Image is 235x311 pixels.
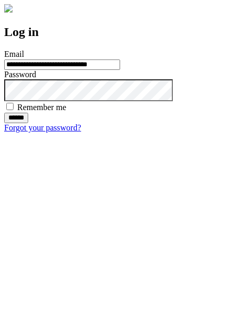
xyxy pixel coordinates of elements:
[4,25,231,39] h2: Log in
[4,70,36,79] label: Password
[17,103,66,112] label: Remember me
[4,4,13,13] img: logo-4e3dc11c47720685a147b03b5a06dd966a58ff35d612b21f08c02c0306f2b779.png
[4,123,81,132] a: Forgot your password?
[4,50,24,58] label: Email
